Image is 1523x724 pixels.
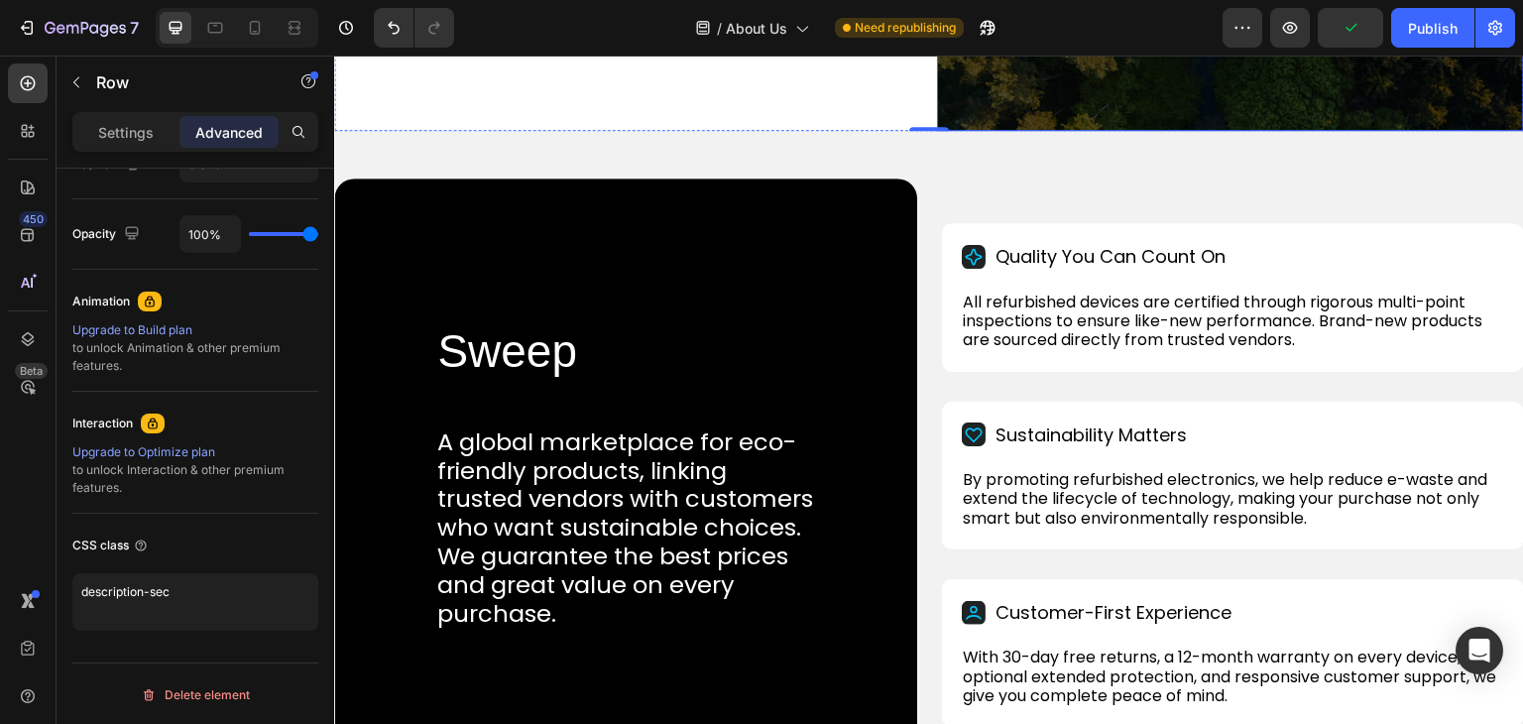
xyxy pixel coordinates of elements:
[72,221,144,248] div: Opacity
[180,216,240,252] input: Auto
[72,443,318,497] div: to unlock Interaction & other premium features.
[726,18,787,39] span: About Us
[630,592,1169,650] p: With 30-day free returns, a 12-month warranty on every device, optional extended protection, and ...
[15,363,48,379] div: Beta
[662,369,854,391] p: Sustainability Matters
[195,122,263,143] p: Advanced
[72,321,318,339] div: Upgrade to Build plan
[72,537,149,554] div: CSS class
[1456,627,1503,674] div: Open Intercom Messenger
[19,211,48,227] div: 450
[662,190,892,212] p: Quality You Can Count On
[141,683,250,707] div: Delete element
[130,16,139,40] p: 7
[98,122,154,143] p: Settings
[72,679,318,711] button: Delete element
[630,415,1169,472] p: By promoting refurbished electronics, we help reduce e-waste and extend the lifecycle of technolo...
[72,293,130,310] div: Animation
[1391,8,1474,48] button: Publish
[717,18,722,39] span: /
[374,8,454,48] div: Undo/Redo
[662,546,898,568] p: Customer-First Experience
[72,443,318,461] div: Upgrade to Optimize plan
[855,19,956,37] span: Need republishing
[334,56,1523,724] iframe: To enrich screen reader interactions, please activate Accessibility in Grammarly extension settings
[630,237,1169,295] p: All refurbished devices are certified through rigorous multi-point inspections to ensure like-new...
[8,8,148,48] button: 7
[96,70,265,94] p: Row
[72,415,133,432] div: Interaction
[72,321,318,375] div: to unlock Animation & other premium features.
[1408,18,1458,39] div: Publish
